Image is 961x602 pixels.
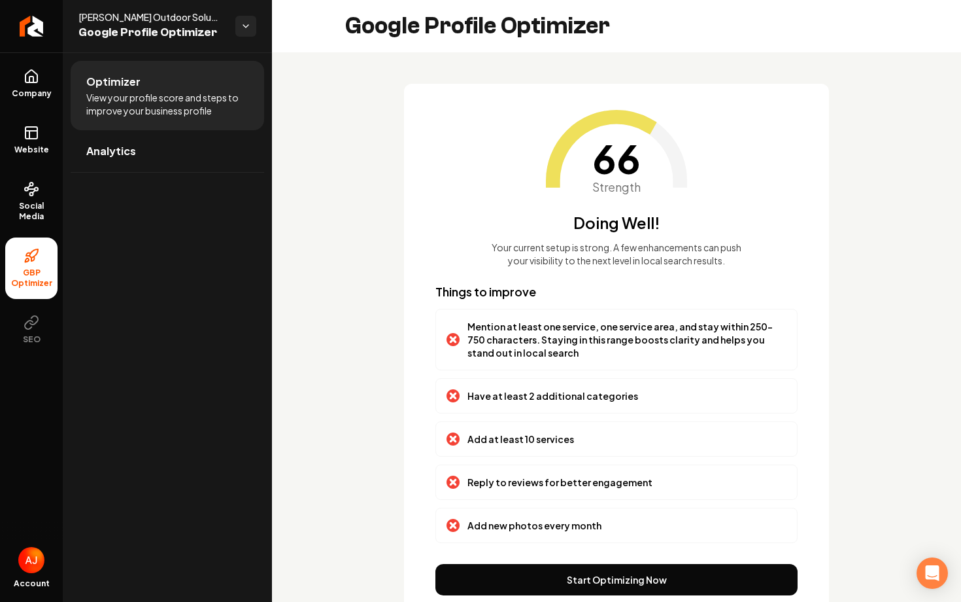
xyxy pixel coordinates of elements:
[18,547,44,573] button: Open user button
[5,304,58,355] button: SEO
[467,320,786,359] p: Mention at least one service, one service area, and stay within 250-750 characters. Staying in th...
[5,115,58,166] a: Website
[345,13,610,39] h2: Google Profile Optimizer
[5,58,58,109] a: Company
[71,130,264,172] a: Analytics
[86,74,141,90] span: Optimizer
[20,16,44,37] img: Rebolt Logo
[435,564,798,595] button: Start Optimizing Now
[467,519,601,532] p: Add new photos every month
[86,91,248,117] span: View your profile score and steps to improve your business profile
[5,201,58,222] span: Social Media
[467,433,574,446] p: Add at least 10 services
[18,547,44,573] img: Austin Jellison
[78,10,225,24] span: [PERSON_NAME] Outdoor Solutions
[18,334,46,345] span: SEO
[435,284,536,299] span: Things to improve
[592,139,641,178] span: 66
[467,476,652,489] p: Reply to reviews for better engagement
[9,145,54,155] span: Website
[14,578,50,589] span: Account
[78,24,225,42] span: Google Profile Optimizer
[592,178,641,196] span: Strength
[5,171,58,232] a: Social Media
[917,558,948,589] div: Open Intercom Messenger
[5,268,58,289] span: GBP Optimizer
[491,241,742,267] p: Your current setup is strong. A few enhancements can push your visibility to the next level in lo...
[467,389,638,402] p: Have at least 2 additional categories
[86,143,136,159] span: Analytics
[7,88,57,99] span: Company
